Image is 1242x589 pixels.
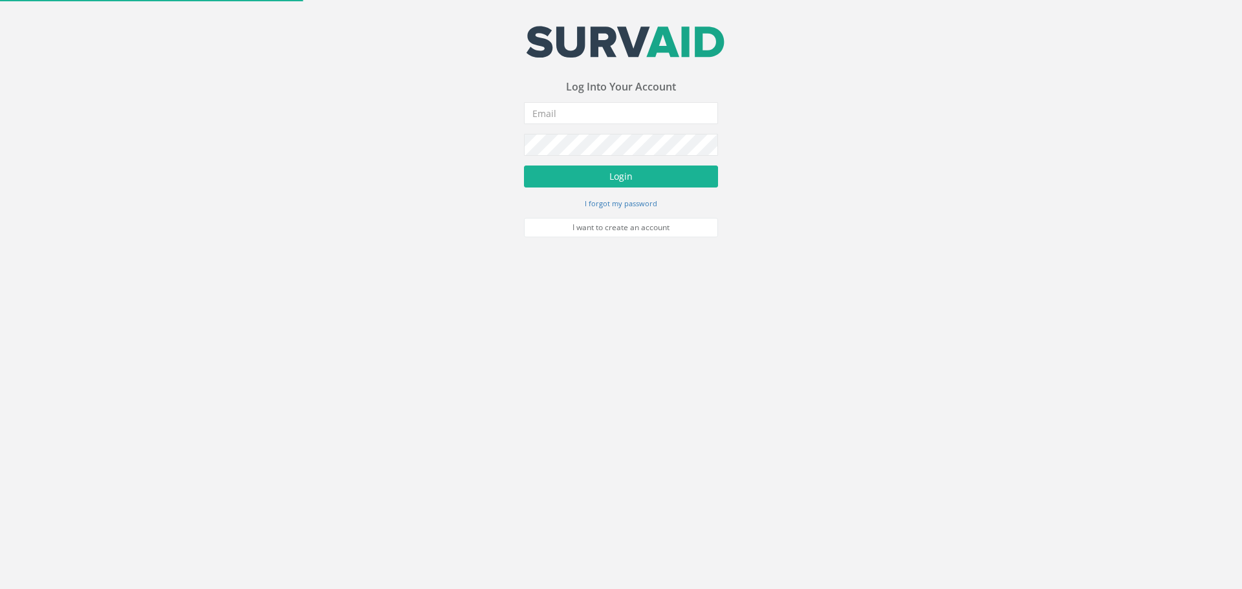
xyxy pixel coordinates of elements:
[524,102,718,124] input: Email
[585,198,657,208] small: I forgot my password
[585,197,657,209] a: I forgot my password
[524,166,718,187] button: Login
[524,218,718,237] a: I want to create an account
[524,81,718,93] h3: Log Into Your Account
